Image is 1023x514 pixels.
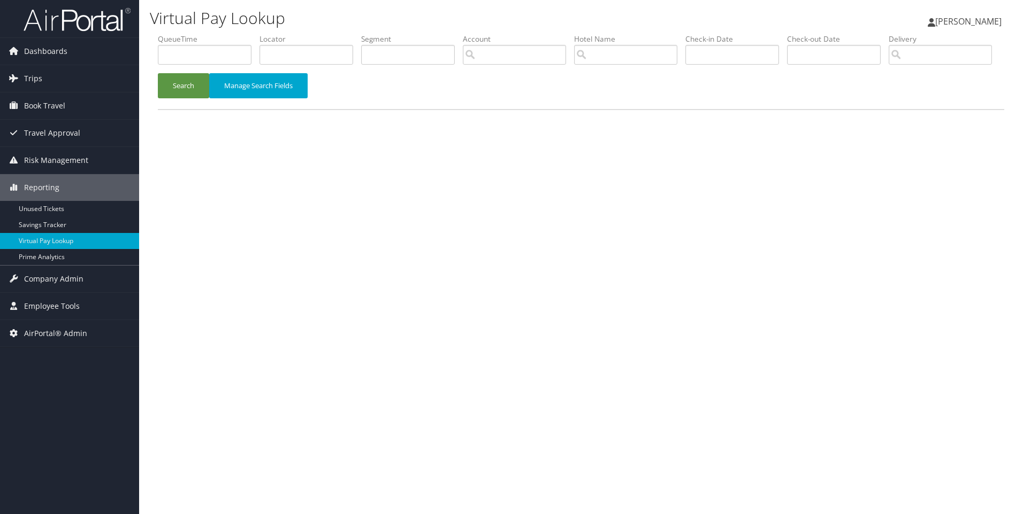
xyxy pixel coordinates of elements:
[928,5,1012,37] a: [PERSON_NAME]
[259,34,361,44] label: Locator
[24,147,88,174] span: Risk Management
[24,120,80,146] span: Travel Approval
[24,38,67,65] span: Dashboards
[24,293,80,320] span: Employee Tools
[361,34,463,44] label: Segment
[463,34,574,44] label: Account
[24,65,42,92] span: Trips
[150,7,725,29] h1: Virtual Pay Lookup
[787,34,889,44] label: Check-out Date
[935,15,1002,27] span: [PERSON_NAME]
[209,73,308,98] button: Manage Search Fields
[574,34,685,44] label: Hotel Name
[24,266,83,292] span: Company Admin
[24,174,59,201] span: Reporting
[24,92,65,119] span: Book Travel
[158,73,209,98] button: Search
[685,34,787,44] label: Check-in Date
[24,320,87,347] span: AirPortal® Admin
[889,34,1000,44] label: Delivery
[158,34,259,44] label: QueueTime
[24,7,131,32] img: airportal-logo.png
